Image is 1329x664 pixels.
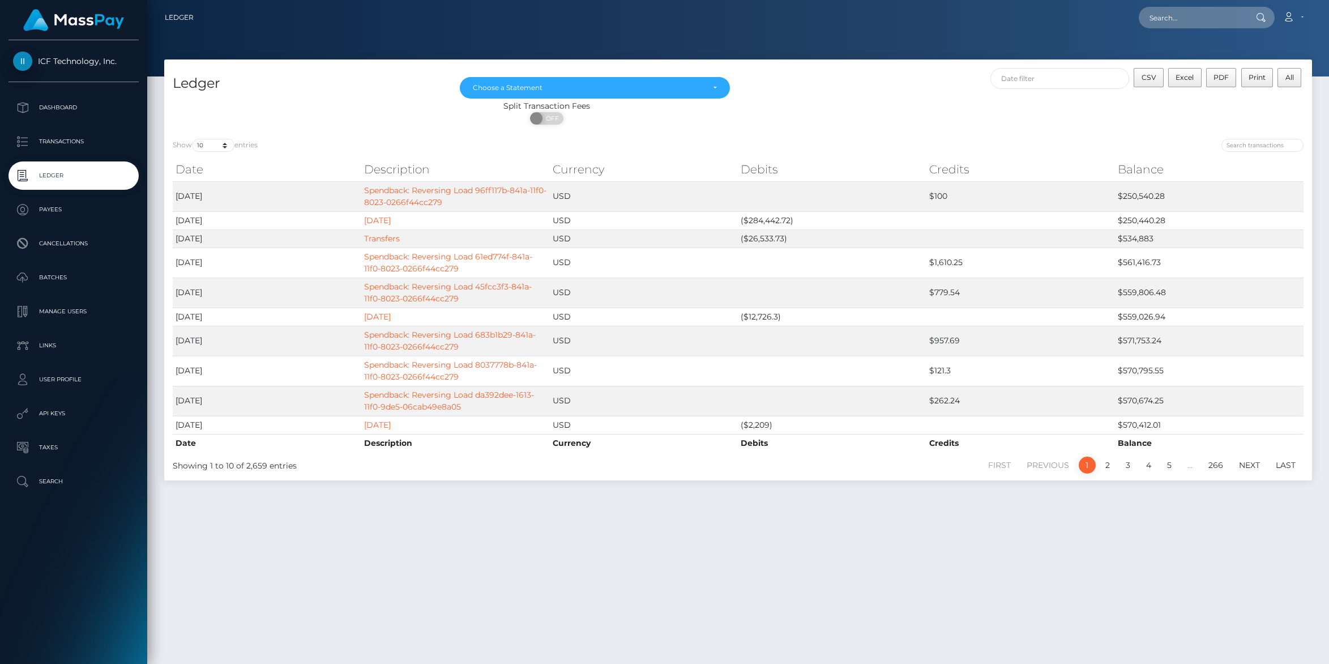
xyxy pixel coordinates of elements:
[364,390,534,412] a: Spendback: Reversing Load da392dee-1613-11f0-9de5-06cab49e8a05
[173,356,361,386] td: [DATE]
[13,235,134,252] p: Cancellations
[364,252,532,274] a: Spendback: Reversing Load 61ed774f-841a-11f0-8023-0266f44cc279
[1115,386,1304,416] td: $570,674.25
[1142,73,1156,82] span: CSV
[8,331,139,360] a: Links
[738,434,926,452] th: Debits
[13,439,134,456] p: Taxes
[364,233,400,244] a: Transfers
[1115,248,1304,278] td: $561,416.73
[1115,416,1304,434] td: $570,412.01
[8,467,139,496] a: Search
[926,158,1115,181] th: Credits
[1221,139,1304,152] input: Search transactions
[1115,158,1304,181] th: Balance
[13,133,134,150] p: Transactions
[173,416,361,434] td: [DATE]
[738,308,926,326] td: ($12,726.3)
[1115,229,1304,248] td: $534,883
[1115,278,1304,308] td: $559,806.48
[1115,434,1304,452] th: Balance
[1168,68,1202,87] button: Excel
[1270,457,1302,474] a: Last
[13,405,134,422] p: API Keys
[550,434,738,452] th: Currency
[1099,457,1116,474] a: 2
[1134,68,1164,87] button: CSV
[550,248,738,278] td: USD
[173,139,258,152] label: Show entries
[173,158,361,181] th: Date
[1202,457,1229,474] a: 266
[192,139,234,152] select: Showentries
[173,456,634,472] div: Showing 1 to 10 of 2,659 entries
[1140,457,1157,474] a: 4
[550,326,738,356] td: USD
[364,282,532,304] a: Spendback: Reversing Load 45fcc3f3-841a-11f0-8023-0266f44cc279
[13,269,134,286] p: Batches
[550,158,738,181] th: Currency
[8,297,139,326] a: Manage Users
[13,371,134,388] p: User Profile
[8,93,139,122] a: Dashboard
[1161,457,1178,474] a: 5
[13,473,134,490] p: Search
[173,278,361,308] td: [DATE]
[361,158,550,181] th: Description
[1233,457,1266,474] a: Next
[550,308,738,326] td: USD
[361,434,550,452] th: Description
[8,229,139,258] a: Cancellations
[8,433,139,462] a: Taxes
[550,278,738,308] td: USD
[1119,457,1136,474] a: 3
[8,127,139,156] a: Transactions
[550,416,738,434] td: USD
[1139,7,1245,28] input: Search...
[1115,308,1304,326] td: $559,026.94
[738,416,926,434] td: ($2,209)
[990,68,1130,89] input: Date filter
[13,99,134,116] p: Dashboard
[8,56,139,66] span: ICF Technology, Inc.
[13,52,32,71] img: ICF Technology, Inc.
[1115,181,1304,211] td: $250,540.28
[165,6,194,29] a: Ledger
[173,434,361,452] th: Date
[1285,73,1294,82] span: All
[1115,211,1304,229] td: $250,440.28
[173,248,361,278] td: [DATE]
[926,181,1115,211] td: $100
[364,420,391,430] a: [DATE]
[13,201,134,218] p: Payees
[1241,68,1274,87] button: Print
[8,161,139,190] a: Ledger
[1176,73,1194,82] span: Excel
[473,83,704,92] div: Choose a Statement
[1277,68,1301,87] button: All
[173,386,361,416] td: [DATE]
[926,434,1115,452] th: Credits
[1249,73,1266,82] span: Print
[926,356,1115,386] td: $121.3
[8,195,139,224] a: Payees
[460,77,730,99] button: Choose a Statement
[550,229,738,248] td: USD
[1115,356,1304,386] td: $570,795.55
[173,308,361,326] td: [DATE]
[164,100,929,112] div: Split Transaction Fees
[738,211,926,229] td: ($284,442.72)
[550,181,738,211] td: USD
[1206,68,1237,87] button: PDF
[173,181,361,211] td: [DATE]
[173,229,361,248] td: [DATE]
[926,278,1115,308] td: $779.54
[173,211,361,229] td: [DATE]
[173,74,443,93] h4: Ledger
[926,386,1115,416] td: $262.24
[1115,326,1304,356] td: $571,753.24
[550,356,738,386] td: USD
[926,326,1115,356] td: $957.69
[364,185,546,207] a: Spendback: Reversing Load 96ff117b-841a-11f0-8023-0266f44cc279
[13,167,134,184] p: Ledger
